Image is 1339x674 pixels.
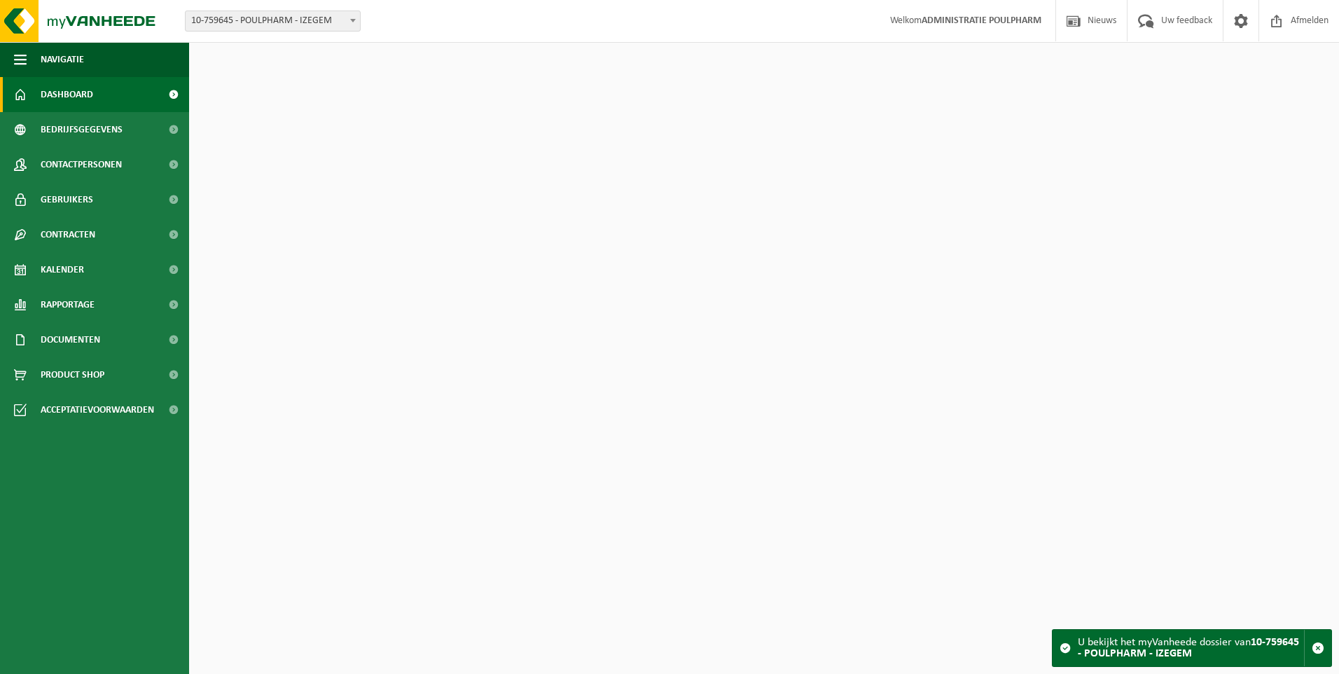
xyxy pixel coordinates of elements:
[41,77,93,112] span: Dashboard
[1078,637,1299,659] strong: 10-759645 - POULPHARM - IZEGEM
[41,182,93,217] span: Gebruikers
[41,112,123,147] span: Bedrijfsgegevens
[922,15,1041,26] strong: ADMINISTRATIE POULPHARM
[41,147,122,182] span: Contactpersonen
[41,392,154,427] span: Acceptatievoorwaarden
[41,252,84,287] span: Kalender
[41,357,104,392] span: Product Shop
[41,322,100,357] span: Documenten
[41,217,95,252] span: Contracten
[41,287,95,322] span: Rapportage
[41,42,84,77] span: Navigatie
[186,11,360,31] span: 10-759645 - POULPHARM - IZEGEM
[1078,630,1304,666] div: U bekijkt het myVanheede dossier van
[185,11,361,32] span: 10-759645 - POULPHARM - IZEGEM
